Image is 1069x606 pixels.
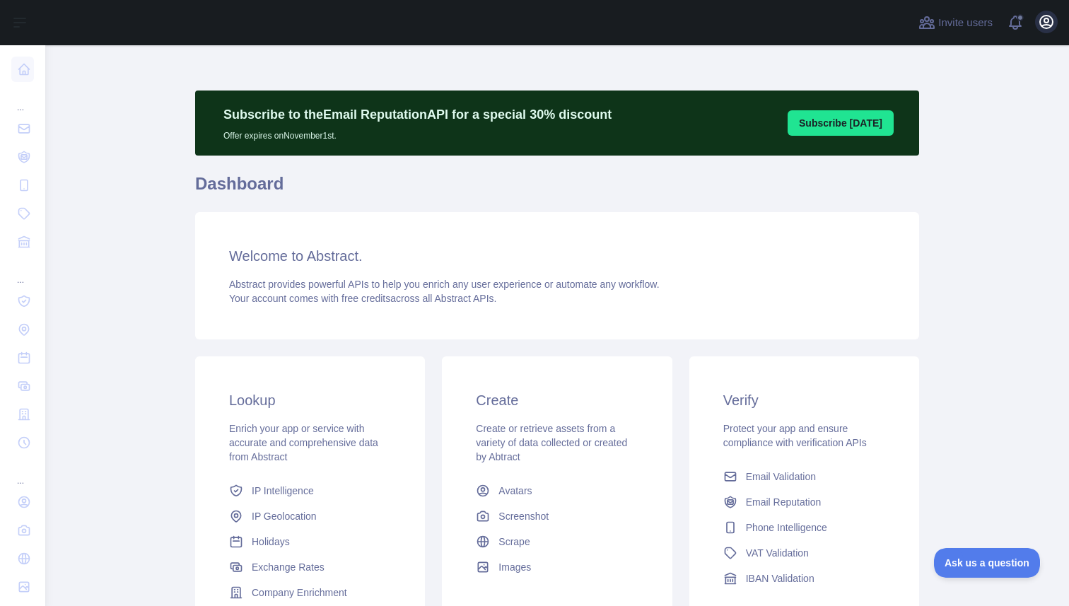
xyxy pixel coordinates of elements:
span: Company Enrichment [252,585,347,600]
h3: Welcome to Abstract. [229,246,885,266]
div: ... [11,458,34,486]
a: Company Enrichment [223,580,397,605]
button: Invite users [916,11,995,34]
div: ... [11,85,34,113]
span: Holidays [252,535,290,549]
span: Create or retrieve assets from a variety of data collected or created by Abtract [476,423,627,462]
a: Email Validation [718,464,891,489]
span: Avatars [498,484,532,498]
span: Screenshot [498,509,549,523]
span: IBAN Validation [746,571,814,585]
a: Screenshot [470,503,643,529]
a: IBAN Validation [718,566,891,591]
button: Subscribe [DATE] [788,110,894,136]
span: Enrich your app or service with accurate and comprehensive data from Abstract [229,423,378,462]
span: Protect your app and ensure compliance with verification APIs [723,423,867,448]
span: Abstract provides powerful APIs to help you enrich any user experience or automate any workflow. [229,279,660,290]
span: Scrape [498,535,530,549]
a: Avatars [470,478,643,503]
span: IP Geolocation [252,509,317,523]
span: Your account comes with across all Abstract APIs. [229,293,496,304]
a: IP Intelligence [223,478,397,503]
span: VAT Validation [746,546,809,560]
span: Invite users [938,15,993,31]
a: IP Geolocation [223,503,397,529]
a: Images [470,554,643,580]
h3: Lookup [229,390,391,410]
span: IP Intelligence [252,484,314,498]
span: free credits [341,293,390,304]
span: Phone Intelligence [746,520,827,535]
span: Images [498,560,531,574]
p: Offer expires on November 1st. [223,124,612,141]
a: Holidays [223,529,397,554]
a: Exchange Rates [223,554,397,580]
h1: Dashboard [195,173,919,206]
h3: Verify [723,390,885,410]
span: Email Reputation [746,495,822,509]
p: Subscribe to the Email Reputation API for a special 30 % discount [223,105,612,124]
span: Email Validation [746,470,816,484]
span: Exchange Rates [252,560,325,574]
a: Phone Intelligence [718,515,891,540]
a: Email Reputation [718,489,891,515]
a: VAT Validation [718,540,891,566]
a: Scrape [470,529,643,554]
h3: Create [476,390,638,410]
div: ... [11,257,34,286]
iframe: Toggle Customer Support [934,548,1041,578]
